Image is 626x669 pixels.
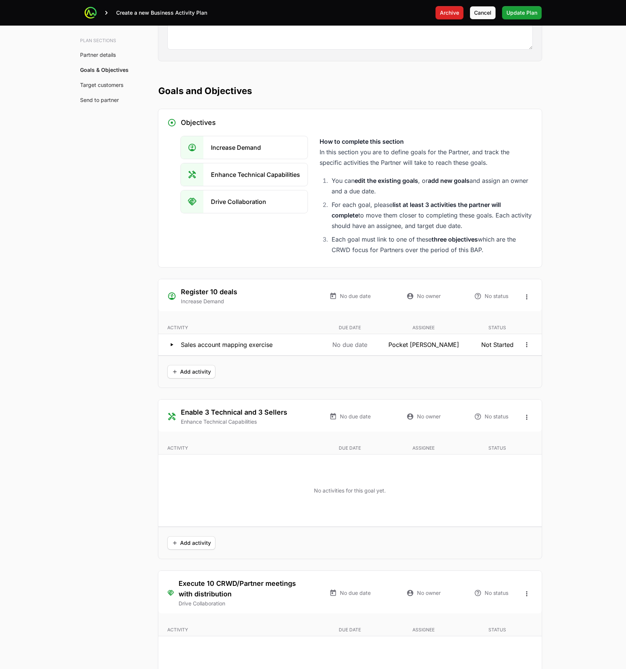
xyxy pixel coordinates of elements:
[181,418,287,426] p: Enhance Technical Capabilities
[485,589,508,597] span: No status
[462,445,533,451] p: Status
[329,175,533,196] li: You can , or and assign an owner and a due date.
[521,588,533,600] button: Open options
[315,445,385,451] p: Due date
[521,291,533,303] button: Open options
[181,118,216,127] h3: Objectives
[462,340,533,349] p: Not Started
[158,334,542,355] button: Sales account mapping exerciseNo due datePocket [PERSON_NAME]Not Started
[320,138,404,145] strong: How to complete this section
[80,67,129,73] a: Goals & Objectives
[388,325,459,331] p: Assignee
[80,38,131,44] h3: Plan sections
[417,589,441,597] span: No owner
[167,445,312,451] p: Activity
[181,407,287,418] h3: Enable 3 Technical and 3 Sellers
[315,325,385,331] p: Due date
[80,97,119,103] a: Send to partner
[428,177,470,184] strong: add new goals
[506,8,537,17] span: Update Plan
[116,9,207,17] p: Create a new Business Activity Plan
[179,578,311,599] h3: Execute 10 CRWD/Partner meetings with distribution
[521,411,533,423] button: Open options
[432,236,478,243] strong: three objectives
[179,600,311,607] p: Drive Collaboration
[521,339,533,351] button: Open options
[388,340,459,349] p: Pocket [PERSON_NAME]
[462,627,533,633] p: Status
[462,325,533,331] p: Status
[80,52,116,58] a: Partner details
[315,340,385,349] p: No due date
[340,589,371,597] span: No due date
[181,287,237,297] h3: Register 10 deals
[474,8,491,17] span: Cancel
[211,170,300,179] p: Enhance Technical Capabilities
[80,82,123,88] a: Target customers
[320,136,533,168] div: In this section you are to define goals for the Partner, and track the specific activities the Pa...
[440,8,459,17] span: Archive
[158,85,542,97] h2: Goals and Objectives
[211,143,261,152] p: Increase Demand
[485,292,508,300] span: No status
[181,298,237,305] p: Increase Demand
[435,6,464,20] button: Archive
[167,325,312,331] p: Activity
[502,6,542,20] button: Update Plan
[388,445,459,451] p: Assignee
[329,234,533,255] li: Each goal must link to one of these which are the CRWD focus for Partners over the period of this...
[329,199,533,231] li: For each goal, please to move them closer to completing these goals. Each activity should have an...
[417,413,441,420] span: No owner
[417,292,441,300] span: No owner
[485,413,508,420] span: No status
[181,340,273,349] p: Sales account mapping exercise
[211,197,266,206] p: Drive Collaboration
[470,6,496,20] button: Cancel
[172,538,211,547] span: Add activity
[167,536,215,550] button: Add activity
[340,413,371,420] span: No due date
[332,201,501,219] strong: list at least 3 activities the partner will complete
[314,487,386,494] p: No activities for this goal yet.
[172,367,211,376] span: Add activity
[167,365,215,379] button: Add activity
[388,627,459,633] p: Assignee
[167,627,312,633] p: Activity
[340,292,371,300] span: No due date
[85,7,97,19] img: ActivitySource
[315,627,385,633] p: Due date
[355,177,418,184] strong: edit the existing goals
